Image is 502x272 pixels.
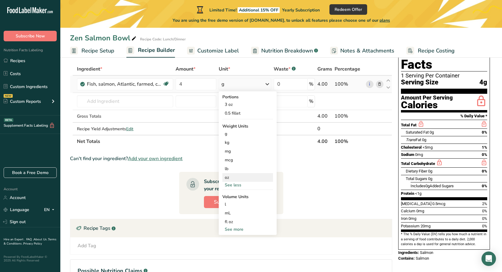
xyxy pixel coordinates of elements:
[222,226,273,232] div: See more
[398,250,419,255] span: Ingredients:
[77,113,173,119] div: Gross Totals
[420,250,433,255] span: Salmon
[195,6,320,13] div: Limited Time!
[4,237,25,242] a: Hire an Expert .
[222,129,273,138] div: g
[401,191,414,196] span: Protein
[187,44,239,58] a: Customize Label
[329,4,367,15] button: Redeem Offer
[415,152,423,157] span: 0mg
[4,204,29,215] a: Language
[428,169,432,173] span: 0g
[316,135,333,147] th: 4.00
[408,216,416,221] span: 0mg
[77,65,102,73] span: Ingredient
[222,156,273,164] div: mcg
[401,209,415,213] span: Calcium
[401,224,420,228] span: Potassium
[128,155,183,162] span: Add your own ingredient
[401,216,408,221] span: Iron
[87,81,162,88] div: Fish, salmon, Atlantic, farmed, cooked, dry heat
[406,130,429,134] span: Saturated Fat
[335,65,360,73] span: Percentage
[214,198,247,206] span: Subscribe Now
[16,33,45,39] span: Subscribe Now
[401,95,453,101] div: Amount Per Serving
[401,44,487,71] h1: Nutrition Facts
[401,73,487,79] div: 1 Serving Per Container
[423,145,433,150] span: <5mg
[70,155,392,162] div: Can't find your ingredient?
[340,47,394,55] span: Notes & Attachments
[330,44,394,58] a: Notes & Attachments
[401,152,414,157] span: Sodium
[222,123,273,129] div: Weight Units
[380,17,390,23] span: plans
[416,256,429,261] span: Salmon
[482,209,487,213] span: 0%
[81,47,114,55] span: Recipe Setup
[422,138,426,142] span: 0g
[70,33,138,43] div: Zen Salmon Bowl
[4,167,57,178] a: Book a Free Demo
[222,109,273,118] div: 0.5 fillet
[401,145,422,150] span: Cholesterol
[138,46,175,54] span: Recipe Builder
[401,161,435,166] span: Total Carbohydrate
[222,194,273,200] div: Volume Units
[70,219,392,237] div: Recipe Tags
[23,242,42,246] a: Privacy Policy
[418,47,455,55] span: Recipe Costing
[335,6,362,13] span: Redeem Offer
[317,81,332,88] div: 4.00
[4,237,56,246] a: Terms & Conditions .
[222,94,273,100] div: Portions
[238,7,280,13] span: Additional 15% OFF
[416,209,424,213] span: 0mg
[222,182,273,188] div: See less
[219,65,230,73] span: Unit
[274,65,296,73] div: Waste
[77,126,173,132] div: Recipe Yield Adjustments
[482,216,487,221] span: 0%
[4,255,57,262] div: Powered By FoodLabelMaker © 2025 All Rights Reserved
[317,125,332,132] div: 0
[421,224,431,228] span: 20mg
[282,7,320,13] span: Yearly Subscription
[173,17,390,24] span: You are using the free demo version of [DOMAIN_NAME], to unlock all features please choose one of...
[406,44,455,58] a: Recipe Costing
[432,201,445,206] span: 0.5mcg
[335,112,364,120] div: 100%
[406,138,416,142] i: Trans
[401,101,453,109] div: Calories
[4,94,13,98] div: NEW
[225,219,271,225] div: fl oz
[406,169,427,173] span: Dietary Fiber
[222,138,273,147] div: kg
[428,176,432,181] span: 0g
[70,44,114,58] a: Recipe Setup
[26,237,33,242] a: FAQ .
[222,100,273,109] div: 3 oz
[333,135,365,147] th: 100%
[126,43,175,58] a: Recipe Builder
[4,118,13,122] div: BETA
[204,196,257,208] button: Subscribe Now
[222,164,273,173] div: lb
[33,237,48,242] a: About Us .
[425,184,430,188] span: 0g
[222,173,273,182] div: oz
[225,210,271,216] div: mL
[401,112,487,120] section: % Daily Value *
[317,65,332,73] span: Grams
[406,138,421,142] span: Fat
[140,36,186,42] div: Recipe Code: Lunch/Dinner
[176,65,195,73] span: Amount
[317,112,332,120] div: 4.00
[126,126,133,132] span: Edit
[482,224,487,228] span: 0%
[482,201,487,206] span: 2%
[77,95,173,107] input: Add Ingredient
[401,232,487,247] section: * The % Daily Value (DV) tells you how much a nutrient in a serving of food contributes to a dail...
[204,178,271,192] div: Subscribe to a plan to Unlock your recipe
